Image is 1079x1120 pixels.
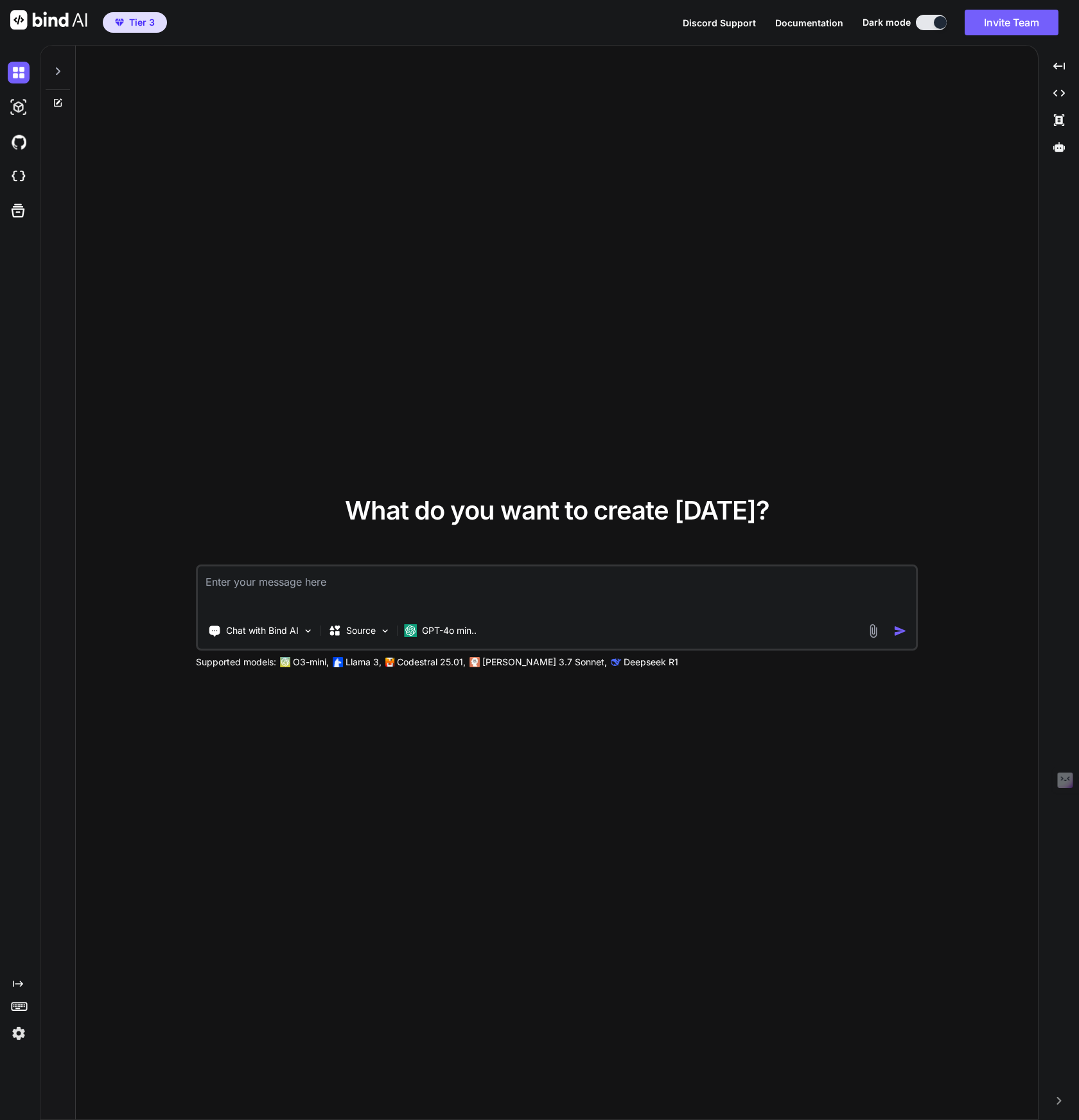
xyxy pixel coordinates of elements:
span: Tier 3 [129,16,155,29]
img: cloudideIcon [8,166,30,188]
img: settings [8,1022,30,1044]
img: Mistral-AI [385,658,394,667]
img: premium [115,19,124,26]
img: attachment [866,624,881,638]
button: Discord Support [683,16,756,30]
button: Invite Team [965,10,1058,35]
img: GPT-4 [280,657,290,667]
button: Documentation [775,16,843,30]
p: Source [346,624,376,637]
p: Chat with Bind AI [226,624,299,637]
img: darkAi-studio [8,96,30,118]
img: Llama2 [333,657,343,667]
span: Discord Support [683,17,756,28]
span: What do you want to create [DATE]? [345,494,769,526]
img: Bind AI [10,10,87,30]
img: Pick Models [380,626,390,636]
span: Documentation [775,17,843,28]
button: premiumTier 3 [103,12,167,33]
img: darkChat [8,62,30,83]
span: Dark mode [863,16,911,29]
p: O3-mini, [293,656,329,669]
p: Codestral 25.01, [397,656,466,669]
img: claude [611,657,621,667]
p: [PERSON_NAME] 3.7 Sonnet, [482,656,607,669]
p: Supported models: [196,656,276,669]
img: Pick Tools [303,626,313,636]
p: GPT-4o min.. [422,624,477,637]
img: GPT-4o mini [404,624,417,637]
img: githubDark [8,131,30,153]
p: Llama 3, [346,656,382,669]
img: icon [893,624,907,638]
p: Deepseek R1 [624,656,678,669]
img: claude [469,657,480,667]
